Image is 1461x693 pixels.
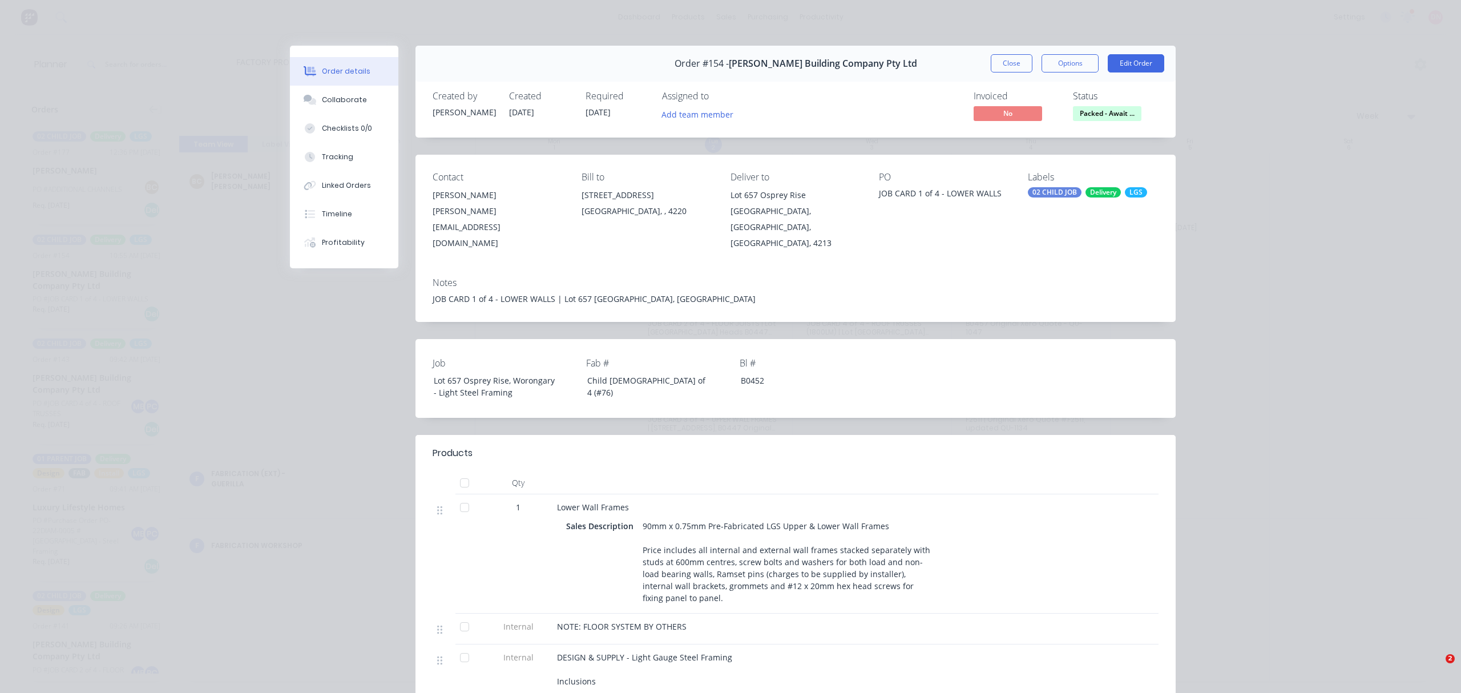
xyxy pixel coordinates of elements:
div: PO [879,172,1010,183]
iframe: Intercom live chat [1422,654,1450,682]
button: Add team member [656,106,740,122]
div: Delivery [1085,187,1121,198]
label: Bl # [740,356,882,370]
div: Profitability [322,237,365,248]
div: Timeline [322,209,352,219]
span: [DATE] [509,107,534,118]
div: [PERSON_NAME][EMAIL_ADDRESS][DOMAIN_NAME] [433,203,563,251]
button: Profitability [290,228,398,257]
div: Assigned to [662,91,776,102]
span: NOTE: FLOOR SYSTEM BY OTHERS [557,621,687,632]
label: Job [433,356,575,370]
button: Linked Orders [290,171,398,200]
div: Lot 657 Osprey Rise, Worongary - Light Steel Framing [425,372,567,401]
button: Packed - Await ... [1073,106,1141,123]
span: 2 [1446,654,1455,663]
div: Notes [433,277,1159,288]
div: [GEOGRAPHIC_DATA], , 4220 [582,203,712,219]
div: [STREET_ADDRESS] [582,187,712,203]
span: [PERSON_NAME] Building Company Pty Ltd [729,58,917,69]
div: Lot 657 Osprey Rise [730,187,861,203]
div: 02 CHILD JOB [1028,187,1081,198]
div: Tracking [322,152,353,162]
div: Collaborate [322,95,367,105]
div: Created by [433,91,495,102]
div: Bill to [582,172,712,183]
div: Linked Orders [322,180,371,191]
button: Checklists 0/0 [290,114,398,143]
div: Order details [322,66,370,76]
button: Edit Order [1108,54,1164,72]
div: 90mm x 0.75mm Pre-Fabricated LGS Upper & Lower Wall Frames Price includes all internal and extern... [638,518,938,606]
div: Labels [1028,172,1159,183]
div: LGS [1125,187,1147,198]
button: Tracking [290,143,398,171]
div: [PERSON_NAME][PERSON_NAME][EMAIL_ADDRESS][DOMAIN_NAME] [433,187,563,251]
div: Created [509,91,572,102]
div: Deliver to [730,172,861,183]
div: Qty [484,472,552,494]
div: Products [433,446,473,460]
div: Lot 657 Osprey Rise[GEOGRAPHIC_DATA], [GEOGRAPHIC_DATA], [GEOGRAPHIC_DATA], 4213 [730,187,861,251]
div: Required [586,91,648,102]
div: JOB CARD 1 of 4 - LOWER WALLS | Lot 657 [GEOGRAPHIC_DATA], [GEOGRAPHIC_DATA] [433,293,1159,305]
div: Contact [433,172,563,183]
span: Internal [489,651,548,663]
button: Add team member [662,106,740,122]
button: Timeline [290,200,398,228]
button: Collaborate [290,86,398,114]
span: Packed - Await ... [1073,106,1141,120]
span: No [974,106,1042,120]
div: Child [DEMOGRAPHIC_DATA] of 4 (#76) [578,372,721,401]
div: Checklists 0/0 [322,123,372,134]
span: [DATE] [586,107,611,118]
span: 1 [516,501,520,513]
div: [PERSON_NAME] [433,106,495,118]
button: Order details [290,57,398,86]
span: Order #154 - [675,58,729,69]
div: Status [1073,91,1159,102]
button: Options [1042,54,1099,72]
button: Close [991,54,1032,72]
span: Lower Wall Frames [557,502,629,513]
div: B0452 [732,372,874,389]
div: JOB CARD 1 of 4 - LOWER WALLS [879,187,1010,203]
div: [PERSON_NAME] [433,187,563,203]
label: Fab # [586,356,729,370]
div: Sales Description [566,518,638,534]
span: Internal [489,621,548,632]
div: [GEOGRAPHIC_DATA], [GEOGRAPHIC_DATA], [GEOGRAPHIC_DATA], 4213 [730,203,861,251]
div: Invoiced [974,91,1059,102]
div: [STREET_ADDRESS][GEOGRAPHIC_DATA], , 4220 [582,187,712,224]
